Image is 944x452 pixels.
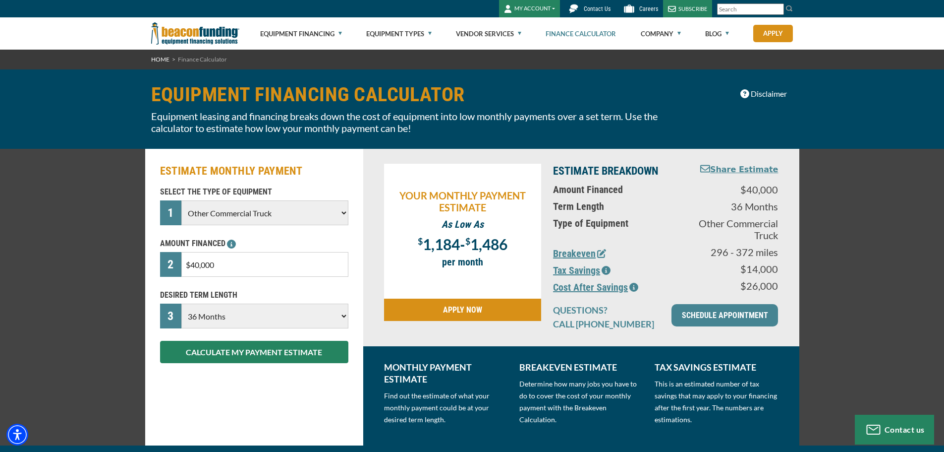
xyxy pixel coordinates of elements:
[553,280,638,295] button: Cost After Savings
[423,235,460,253] span: 1,184
[160,289,348,301] p: DESIRED TERM LENGTH
[160,238,348,250] p: AMOUNT FINANCED
[553,304,660,316] p: QUESTIONS?
[641,18,681,50] a: Company
[160,200,182,225] div: 1
[418,236,423,247] span: $
[785,4,793,12] img: Search
[553,164,679,179] p: ESTIMATE BREAKDOWN
[384,390,507,426] p: Find out the estimate of what your monthly payment could be at your desired term length.
[691,263,778,275] p: $14,000
[734,84,793,103] button: Disclaimer
[639,5,658,12] span: Careers
[705,18,729,50] a: Blog
[178,56,227,63] span: Finance Calculator
[774,5,781,13] a: Clear search text
[691,246,778,258] p: 296 - 372 miles
[160,252,182,277] div: 2
[553,246,606,261] button: Breakeven
[465,236,470,247] span: $
[151,110,684,134] p: Equipment leasing and financing breaks down the cost of equipment into low monthly payments over ...
[691,280,778,292] p: $26,000
[553,200,679,212] p: Term Length
[160,341,348,363] button: CALCULATE MY PAYMENT ESTIMATE
[584,5,611,12] span: Contact Us
[470,235,507,253] span: 1,486
[6,424,28,446] div: Accessibility Menu
[389,190,537,213] p: YOUR MONTHLY PAYMENT ESTIMATE
[384,299,542,321] a: APPLY NOW
[519,361,643,373] p: BREAKEVEN ESTIMATE
[384,361,507,385] p: MONTHLY PAYMENT ESTIMATE
[553,217,679,229] p: Type of Equipment
[700,164,778,176] button: Share Estimate
[389,218,537,230] p: As Low As
[181,252,348,277] input: $
[546,18,616,50] a: Finance Calculator
[751,88,787,100] span: Disclaimer
[389,235,537,251] p: -
[160,304,182,328] div: 3
[691,184,778,195] p: $40,000
[151,17,239,50] img: Beacon Funding Corporation logo
[553,184,679,195] p: Amount Financed
[151,84,684,105] h1: EQUIPMENT FINANCING CALCULATOR
[456,18,521,50] a: Vendor Services
[389,256,537,268] p: per month
[855,415,934,445] button: Contact us
[691,217,778,241] p: Other Commercial Truck
[655,361,778,373] p: TAX SAVINGS ESTIMATE
[151,56,169,63] a: HOME
[753,25,793,42] a: Apply
[553,318,660,330] p: CALL [PHONE_NUMBER]
[519,378,643,426] p: Determine how many jobs you have to do to cover the cost of your monthly payment with the Breakev...
[160,164,348,179] h2: ESTIMATE MONTHLY PAYMENT
[717,3,784,15] input: Search
[885,425,925,434] span: Contact us
[671,304,778,326] a: SCHEDULE APPOINTMENT
[366,18,432,50] a: Equipment Types
[260,18,342,50] a: Equipment Financing
[691,200,778,212] p: 36 Months
[160,186,348,198] p: SELECT THE TYPE OF EQUIPMENT
[655,378,778,426] p: This is an estimated number of tax savings that may apply to your financing after the first year....
[553,263,611,278] button: Tax Savings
